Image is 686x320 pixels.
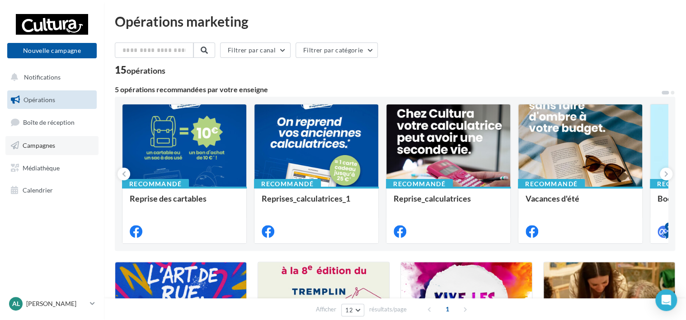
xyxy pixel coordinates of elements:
span: résultats/page [369,305,407,314]
span: 12 [345,306,353,314]
a: Calendrier [5,181,99,200]
div: Reprises_calculatrices_1 [262,194,371,212]
a: Boîte de réception [5,113,99,132]
span: Al [12,299,20,308]
span: Boîte de réception [23,118,75,126]
div: Vacances d'été [526,194,635,212]
div: 15 [115,65,165,75]
a: Médiathèque [5,159,99,178]
span: Calendrier [23,186,53,194]
div: Recommandé [254,179,321,189]
button: Notifications [5,68,95,87]
div: Recommandé [386,179,453,189]
span: 1 [440,302,455,316]
button: 12 [341,304,364,316]
div: Recommandé [122,179,189,189]
div: Reprise_calculatrices [394,194,503,212]
button: Filtrer par catégorie [296,42,378,58]
span: Notifications [24,73,61,81]
div: 4 [665,222,673,231]
button: Filtrer par canal [220,42,291,58]
a: Opérations [5,90,99,109]
div: Open Intercom Messenger [655,289,677,311]
a: Al [PERSON_NAME] [7,295,97,312]
p: [PERSON_NAME] [26,299,86,308]
div: Opérations marketing [115,14,675,28]
div: Reprise des cartables [130,194,239,212]
div: Recommandé [518,179,585,189]
span: Médiathèque [23,164,60,171]
div: opérations [127,66,165,75]
button: Nouvelle campagne [7,43,97,58]
span: Campagnes [23,141,55,149]
span: Opérations [23,96,55,104]
span: Afficher [316,305,336,314]
a: Campagnes [5,136,99,155]
div: 5 opérations recommandées par votre enseigne [115,86,661,93]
